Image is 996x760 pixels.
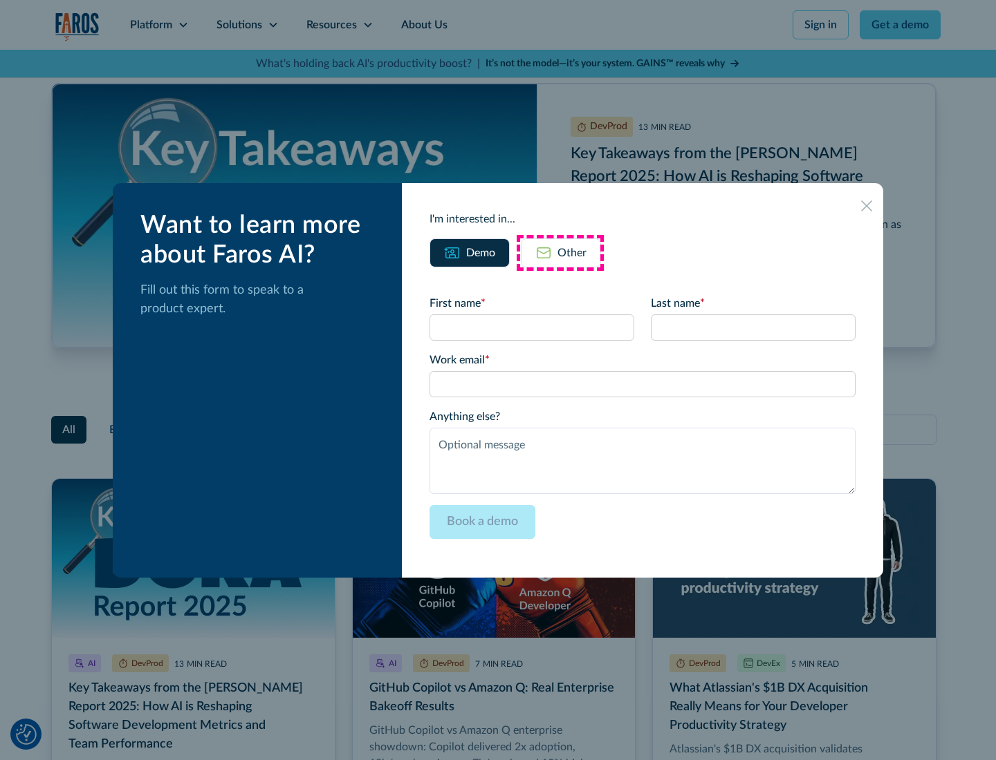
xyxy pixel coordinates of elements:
form: Email Form [430,295,856,550]
label: Work email [430,352,856,368]
label: Anything else? [430,408,856,425]
label: First name [430,295,634,312]
div: Other [557,245,587,261]
div: Want to learn more about Faros AI? [140,211,380,270]
div: I'm interested in... [430,211,856,227]
label: Last name [651,295,856,312]
div: Demo [466,245,495,261]
p: Fill out this form to speak to a product expert. [140,281,380,319]
input: Book a demo [430,505,535,539]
